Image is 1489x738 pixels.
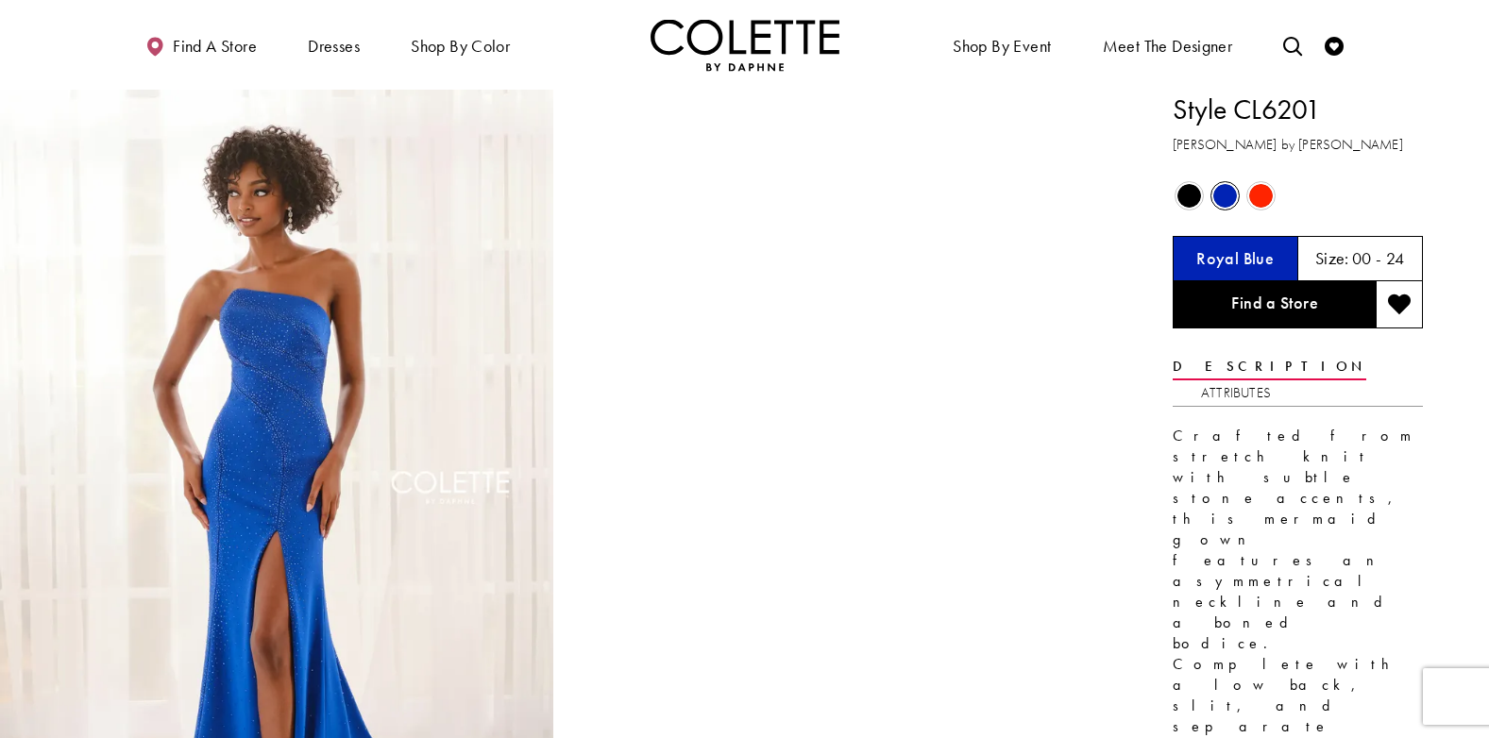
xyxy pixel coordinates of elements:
a: Attributes [1201,379,1271,407]
span: Shop by color [411,37,510,56]
video: Style CL6201 Colette by Daphne #1 autoplay loop mute video [563,90,1116,366]
h5: Chosen color [1196,249,1274,268]
a: Description [1173,353,1366,380]
span: Shop By Event [948,19,1056,71]
a: Check Wishlist [1320,19,1348,71]
a: Meet the designer [1098,19,1238,71]
div: Black [1173,179,1206,212]
img: Colette by Daphne [651,19,839,71]
span: Shop By Event [953,37,1051,56]
div: Royal Blue [1209,179,1242,212]
span: Find a store [173,37,257,56]
h1: Style CL6201 [1173,90,1423,129]
span: Shop by color [406,19,515,71]
span: Meet the designer [1103,37,1233,56]
a: Find a Store [1173,281,1376,328]
a: Toggle search [1278,19,1307,71]
a: Find a store [141,19,262,71]
div: Product color controls state depends on size chosen [1173,178,1423,214]
span: Dresses [308,37,360,56]
h5: 00 - 24 [1352,249,1405,268]
button: Add to wishlist [1376,281,1423,328]
h3: [PERSON_NAME] by [PERSON_NAME] [1173,134,1423,156]
a: Visit Home Page [651,19,839,71]
span: Dresses [303,19,364,71]
span: Size: [1315,247,1349,269]
div: Scarlet [1244,179,1277,212]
